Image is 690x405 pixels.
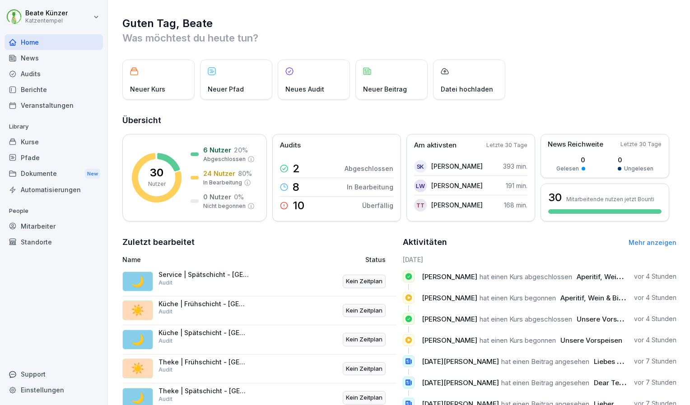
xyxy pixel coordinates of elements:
[414,140,457,151] p: Am aktivsten
[159,366,172,374] p: Audit
[85,169,100,179] div: New
[150,167,163,178] p: 30
[122,325,396,354] a: 🌙Küche | Spätschicht - [GEOGRAPHIC_DATA]AuditKein Zeitplan
[634,314,676,323] p: vor 4 Stunden
[556,155,585,165] p: 0
[504,200,527,210] p: 168 min.
[122,236,396,249] h2: Zuletzt bearbeitet
[345,164,393,173] p: Abgeschlossen
[480,272,572,281] span: hat einen Kurs abgeschlossen
[122,354,396,384] a: ☀️Theke | Frühschicht - [GEOGRAPHIC_DATA]AuditKein Zeitplan
[5,382,103,398] a: Einstellungen
[347,182,393,192] p: In Bearbeitung
[414,199,427,212] div: TT
[506,181,527,190] p: 191 min.
[5,182,103,198] a: Automatisierungen
[122,31,676,45] p: Was möchtest du heute tun?
[159,271,249,279] p: Service | Spätschicht - [GEOGRAPHIC_DATA]
[403,236,447,249] h2: Aktivitäten
[5,150,103,166] a: Pfade
[422,357,499,366] span: [DATE][PERSON_NAME]
[5,97,103,113] div: Veranstaltungen
[5,50,103,66] a: News
[431,181,483,190] p: [PERSON_NAME]
[624,165,653,173] p: Ungelesen
[131,273,145,290] p: 🌙
[431,200,483,210] p: [PERSON_NAME]
[131,360,145,377] p: ☀️
[5,82,103,97] a: Berichte
[403,255,677,264] h6: [DATE]
[566,196,654,202] p: Mitarbeitende nutzen jetzt Bounti
[503,161,527,171] p: 393 min.
[159,279,172,287] p: Audit
[620,140,662,148] p: Letzte 30 Tage
[122,296,396,326] a: ☀️Küche | Frühschicht - [GEOGRAPHIC_DATA]AuditKein Zeitplan
[203,192,231,202] p: 0 Nutzer
[5,166,103,182] div: Dokumente
[560,336,622,345] span: Unsere Vorspeisen
[346,306,382,315] p: Kein Zeitplan
[618,155,653,165] p: 0
[5,34,103,50] a: Home
[634,357,676,366] p: vor 7 Stunden
[203,179,242,187] p: In Bearbeitung
[480,294,556,302] span: hat einen Kurs begonnen
[159,329,249,337] p: Küche | Spätschicht - [GEOGRAPHIC_DATA]
[122,255,290,264] p: Name
[5,366,103,382] div: Support
[422,336,477,345] span: [PERSON_NAME]
[238,169,252,178] p: 80 %
[560,294,625,302] span: Aperitif, Wein & Bier
[363,84,407,94] p: Neuer Beitrag
[480,336,556,345] span: hat einen Kurs begonnen
[159,358,249,366] p: Theke | Frühschicht - [GEOGRAPHIC_DATA]
[422,272,477,281] span: [PERSON_NAME]
[556,165,579,173] p: Gelesen
[362,201,393,210] p: Überfällig
[441,84,493,94] p: Datei hochladen
[414,179,427,192] div: LW
[293,182,299,193] p: 8
[159,308,172,316] p: Audit
[5,234,103,250] div: Standorte
[422,315,477,323] span: [PERSON_NAME]
[365,255,386,264] p: Status
[280,140,301,151] p: Audits
[159,395,172,403] p: Audit
[5,218,103,234] a: Mitarbeiter
[25,9,68,17] p: Beate Künzer
[486,141,527,149] p: Letzte 30 Tage
[422,294,477,302] span: [PERSON_NAME]
[634,293,676,302] p: vor 4 Stunden
[203,145,231,155] p: 6 Nutzer
[159,300,249,308] p: Küche | Frühschicht - [GEOGRAPHIC_DATA]
[5,66,103,82] a: Audits
[203,155,246,163] p: Abgeschlossen
[130,84,165,94] p: Neuer Kurs
[501,378,589,387] span: hat einen Beitrag angesehen
[25,18,68,24] p: Katzentempel
[634,336,676,345] p: vor 4 Stunden
[122,16,676,31] h1: Guten Tag, Beate
[501,357,589,366] span: hat einen Beitrag angesehen
[293,163,300,174] p: 2
[5,134,103,150] a: Kurse
[629,239,676,246] a: Mehr anzeigen
[346,393,382,402] p: Kein Zeitplan
[148,180,166,188] p: Nutzer
[285,84,324,94] p: Neues Audit
[293,200,304,211] p: 10
[346,364,382,373] p: Kein Zeitplan
[548,139,603,150] p: News Reichweite
[548,190,562,205] h3: 30
[122,114,676,127] h2: Übersicht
